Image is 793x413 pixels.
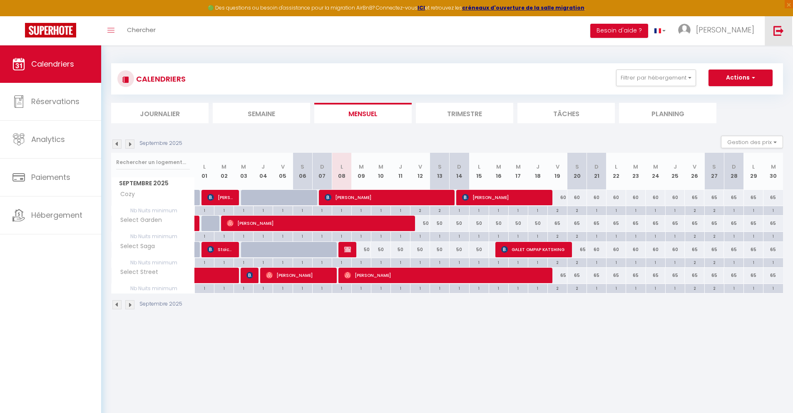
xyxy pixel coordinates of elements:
[587,284,606,292] div: 1
[450,216,469,231] div: 50
[195,206,214,214] div: 1
[626,216,646,231] div: 65
[607,216,626,231] div: 65
[332,206,351,214] div: 1
[501,241,567,257] span: GALET OMPAP KATSHING
[470,232,489,240] div: 1
[430,206,449,214] div: 2
[567,268,587,283] div: 65
[254,206,273,214] div: 1
[607,232,626,240] div: 1
[744,206,763,214] div: 1
[112,232,194,241] span: Nb Nuits minimum
[450,258,469,266] div: 1
[693,163,696,171] abbr: V
[31,210,82,220] span: Hébergement
[234,284,253,292] div: 1
[430,216,450,231] div: 50
[489,258,508,266] div: 1
[752,163,755,171] abbr: L
[685,284,704,292] div: 2
[113,216,164,225] span: Select Garden
[489,216,508,231] div: 50
[352,232,371,240] div: 1
[724,268,743,283] div: 65
[724,206,743,214] div: 1
[508,153,528,190] th: 17
[127,25,156,34] span: Chercher
[744,190,763,205] div: 65
[685,206,704,214] div: 2
[665,153,685,190] th: 25
[708,70,773,86] button: Actions
[254,232,273,240] div: 1
[332,153,351,190] th: 08
[616,70,696,86] button: Filtrer par hébergement
[626,206,645,214] div: 1
[705,232,724,240] div: 2
[528,284,547,292] div: 1
[685,258,704,266] div: 2
[430,232,449,240] div: 1
[773,25,784,36] img: logout
[528,206,547,214] div: 1
[332,284,351,292] div: 1
[462,189,547,205] span: [PERSON_NAME]
[724,190,743,205] div: 65
[646,153,665,190] th: 24
[646,242,665,257] div: 60
[547,216,567,231] div: 65
[112,258,194,267] span: Nb Nuits minimum
[607,242,626,257] div: 60
[313,284,332,292] div: 1
[567,284,587,292] div: 2
[744,284,763,292] div: 1
[391,153,410,190] th: 11
[430,242,450,257] div: 50
[517,103,615,123] li: Tâches
[469,216,489,231] div: 50
[462,4,584,11] a: créneaux d'ouverture de la salle migration
[615,163,617,171] abbr: L
[666,258,685,266] div: 1
[590,24,648,38] button: Besoin d'aide ?
[241,163,246,171] abbr: M
[646,216,665,231] div: 65
[704,190,724,205] div: 65
[666,206,685,214] div: 1
[626,242,646,257] div: 60
[313,232,332,240] div: 1
[410,153,430,190] th: 12
[214,153,234,190] th: 02
[410,242,430,257] div: 50
[646,268,665,283] div: 65
[301,163,304,171] abbr: S
[705,206,724,214] div: 2
[744,258,763,266] div: 1
[548,206,567,214] div: 2
[344,267,547,283] span: [PERSON_NAME]
[312,153,332,190] th: 07
[626,232,645,240] div: 1
[607,206,626,214] div: 1
[508,216,528,231] div: 50
[293,206,312,214] div: 1
[587,190,607,205] div: 60
[685,153,704,190] th: 26
[509,232,528,240] div: 1
[763,268,783,283] div: 65
[619,103,716,123] li: Planning
[704,216,724,231] div: 65
[594,163,599,171] abbr: D
[371,258,390,266] div: 1
[293,153,312,190] th: 06
[273,232,292,240] div: 1
[273,206,292,214] div: 1
[351,153,371,190] th: 09
[626,153,646,190] th: 23
[509,206,528,214] div: 1
[214,206,234,214] div: 1
[626,284,645,292] div: 1
[227,215,410,231] span: [PERSON_NAME]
